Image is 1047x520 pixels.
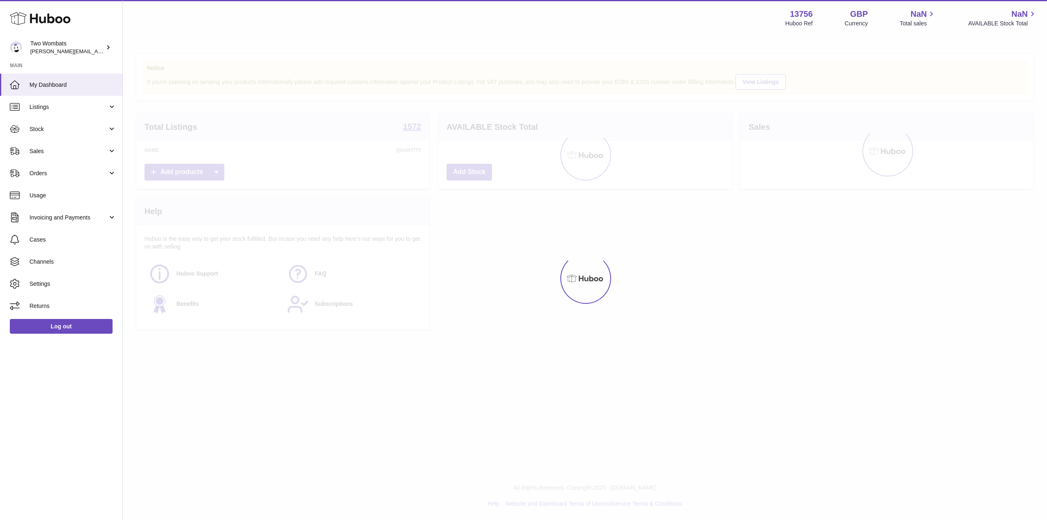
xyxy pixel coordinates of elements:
[1011,9,1028,20] span: NaN
[10,41,22,54] img: philip.carroll@twowombats.com
[29,214,108,222] span: Invoicing and Payments
[29,258,116,266] span: Channels
[10,319,113,334] a: Log out
[968,9,1037,27] a: NaN AVAILABLE Stock Total
[29,103,108,111] span: Listings
[790,9,813,20] strong: 13756
[29,192,116,199] span: Usage
[30,40,104,55] div: Two Wombats
[29,81,116,89] span: My Dashboard
[900,9,936,27] a: NaN Total sales
[29,147,108,155] span: Sales
[910,9,927,20] span: NaN
[968,20,1037,27] span: AVAILABLE Stock Total
[29,170,108,177] span: Orders
[29,280,116,288] span: Settings
[845,20,868,27] div: Currency
[30,48,208,54] span: [PERSON_NAME][EMAIL_ADDRESS][PERSON_NAME][DOMAIN_NAME]
[850,9,868,20] strong: GBP
[29,125,108,133] span: Stock
[29,302,116,310] span: Returns
[29,236,116,244] span: Cases
[785,20,813,27] div: Huboo Ref
[900,20,936,27] span: Total sales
